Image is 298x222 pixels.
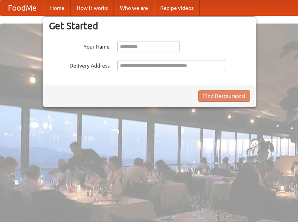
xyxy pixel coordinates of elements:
[71,0,114,16] a: How it works
[44,0,71,16] a: Home
[49,60,110,69] label: Delivery Address
[154,0,200,16] a: Recipe videos
[0,0,44,16] a: FoodMe
[198,90,250,102] button: Find Restaurants!
[114,0,154,16] a: Who we are
[49,20,250,31] h3: Get Started
[49,41,110,50] label: Your Name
